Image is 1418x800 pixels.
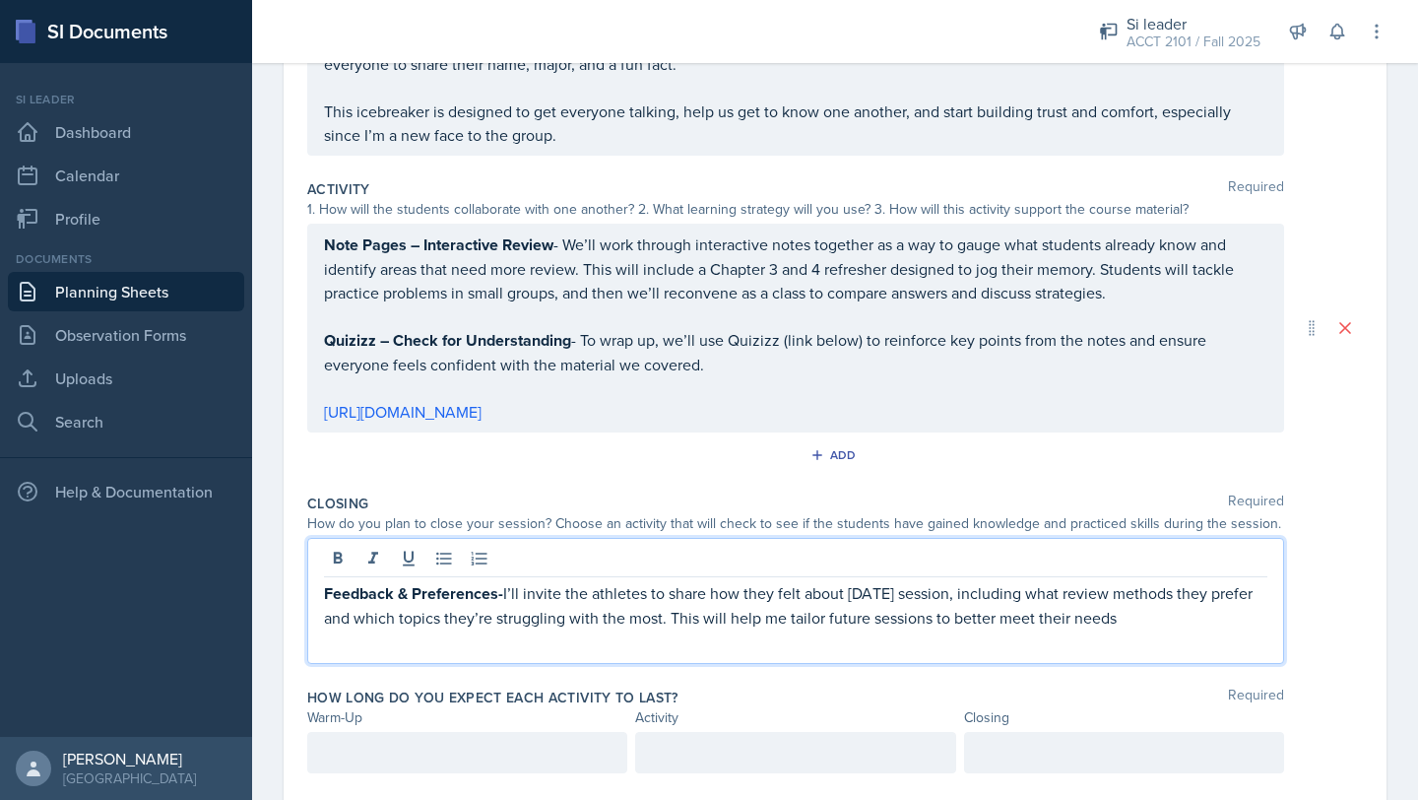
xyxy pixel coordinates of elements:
a: [URL][DOMAIN_NAME] [324,401,482,423]
strong: Feedback & Preferences- [324,582,503,605]
p: This icebreaker is designed to get everyone talking, help us get to know one another, and start b... [324,100,1267,147]
strong: Note Pages – Interactive Review [324,233,553,256]
p: - We’ll work through interactive notes together as a way to gauge what students already know and ... [324,233,1267,304]
button: Add [804,440,868,470]
div: Help & Documentation [8,472,244,511]
div: How do you plan to close your session? Choose an activity that will check to see if the students ... [307,513,1284,534]
div: Activity [635,707,955,728]
div: Warm-Up [307,707,627,728]
span: Required [1228,494,1284,513]
label: Activity [307,179,370,199]
a: Profile [8,199,244,238]
label: How long do you expect each activity to last? [307,688,678,707]
a: Uploads [8,359,244,398]
div: Documents [8,250,244,268]
a: Dashboard [8,112,244,152]
a: Calendar [8,156,244,195]
div: Si leader [8,91,244,108]
label: Closing [307,494,368,513]
div: Si leader [1127,12,1260,35]
a: Observation Forms [8,315,244,355]
span: Required [1228,688,1284,707]
a: Planning Sheets [8,272,244,311]
div: [PERSON_NAME] [63,749,196,768]
div: Add [814,447,857,463]
div: ACCT 2101 / Fall 2025 [1127,32,1260,52]
span: Required [1228,179,1284,199]
div: [GEOGRAPHIC_DATA] [63,768,196,788]
div: 1. How will the students collaborate with one another? 2. What learning strategy will you use? 3.... [307,199,1284,220]
a: Search [8,402,244,441]
p: - To wrap up, we’ll use Quizizz (link below) to reinforce key points from the notes and ensure ev... [324,328,1267,376]
strong: Quizizz – Check for Understanding [324,329,571,352]
div: Closing [964,707,1284,728]
p: I’ll invite the athletes to share how they felt about [DATE] session, including what review metho... [324,581,1267,630]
